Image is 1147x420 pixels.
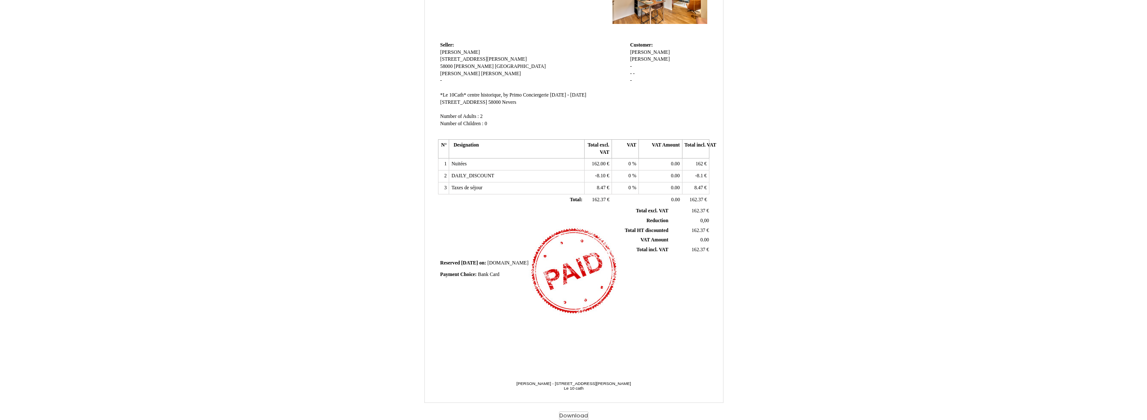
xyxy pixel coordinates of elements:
[480,114,483,119] span: 2
[461,260,478,266] span: [DATE]
[682,159,709,170] td: €
[630,78,632,83] span: -
[629,185,631,191] span: 0
[633,71,635,76] span: -
[438,182,449,194] td: 3
[612,140,638,159] th: VAT
[691,247,705,253] span: 162.37
[440,78,442,83] span: -
[630,56,670,62] span: [PERSON_NAME]
[695,173,703,179] span: -8.1
[630,50,670,55] span: [PERSON_NAME]
[585,159,612,170] td: €
[636,247,668,253] span: Total incl. VAT
[612,159,638,170] td: %
[694,185,703,191] span: 8.47
[488,100,501,105] span: 58000
[438,159,449,170] td: 1
[597,185,606,191] span: 8.47
[612,170,638,182] td: %
[670,206,711,216] td: €
[630,71,632,76] span: -
[691,208,705,214] span: 162.37
[440,100,487,105] span: [STREET_ADDRESS]
[550,92,586,98] span: [DATE] - [DATE]
[671,197,680,203] span: 0.00
[502,100,516,105] span: Nevers
[564,386,584,391] span: Le 10 cath
[630,42,653,48] span: Customer:
[438,140,449,159] th: N°
[592,197,606,203] span: 162.37
[639,140,682,159] th: VAT Amount
[451,173,494,179] span: DAILY_DISCOUNT
[630,64,632,69] span: -
[440,114,479,119] span: Number of Adults :
[647,218,668,223] span: Reduction
[478,272,499,277] span: Bank Card
[440,92,549,98] span: *Le 10Cath* centre historique, by Primo Conciergerie
[682,182,709,194] td: €
[479,260,486,266] span: on:
[440,50,480,55] span: [PERSON_NAME]
[440,64,453,69] span: 58000
[516,381,631,386] span: [PERSON_NAME] - [STREET_ADDRESS][PERSON_NAME]
[612,182,638,194] td: %
[696,161,703,167] span: 162
[585,182,612,194] td: €
[440,71,480,76] span: [PERSON_NAME]
[671,161,679,167] span: 0.00
[440,56,527,62] span: [STREET_ADDRESS][PERSON_NAME]
[585,170,612,182] td: €
[682,194,709,206] td: €
[451,161,467,167] span: Nuitées
[495,64,546,69] span: [GEOGRAPHIC_DATA]
[485,121,487,126] span: 0
[438,170,449,182] td: 2
[440,272,476,277] span: Payment Choice:
[440,121,483,126] span: Number of Children :
[592,161,606,167] span: 162.00
[625,228,668,233] span: Total HT discounted
[585,140,612,159] th: Total excl. VAT
[585,194,612,206] td: €
[451,185,482,191] span: Taxes de séjour
[636,208,668,214] span: Total excl. VAT
[488,260,529,266] span: [DOMAIN_NAME]
[570,197,582,203] span: Total:
[641,237,668,243] span: VAT Amount
[690,197,703,203] span: 162.37
[700,218,709,223] span: 0,00
[670,226,711,235] td: €
[449,140,585,159] th: Designation
[440,42,454,48] span: Seller:
[481,71,521,76] span: [PERSON_NAME]
[671,173,679,179] span: 0.00
[454,64,494,69] span: [PERSON_NAME]
[595,173,606,179] span: -8.10
[670,245,711,255] td: €
[700,237,709,243] span: 0.00
[440,260,460,266] span: Reserved
[682,140,709,159] th: Total incl. VAT
[629,173,631,179] span: 0
[691,228,705,233] span: 162.37
[629,161,631,167] span: 0
[671,185,679,191] span: 0.00
[682,170,709,182] td: €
